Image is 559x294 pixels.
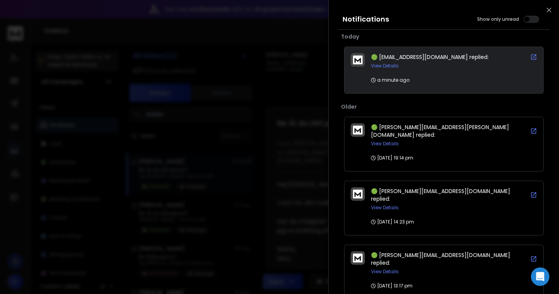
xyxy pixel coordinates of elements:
[353,254,363,262] img: logo
[371,187,510,203] span: 🟢 [PERSON_NAME][EMAIL_ADDRESS][DOMAIN_NAME] replied:
[341,103,547,111] p: Older
[371,269,399,275] button: View Details
[371,77,409,83] p: a minute ago
[371,155,413,161] p: [DATE] 19:14 pm
[371,53,489,61] span: 🟢 [EMAIL_ADDRESS][DOMAIN_NAME] replied:
[371,141,399,147] button: View Details
[477,16,519,22] label: Show only unread
[353,55,363,64] img: logo
[353,190,363,198] img: logo
[371,251,510,267] span: 🟢 [PERSON_NAME][EMAIL_ADDRESS][DOMAIN_NAME] replied:
[371,283,413,289] p: [DATE] 13:17 pm
[371,63,399,69] button: View Details
[353,126,363,134] img: logo
[371,123,509,139] span: 🟢 [PERSON_NAME][EMAIL_ADDRESS][PERSON_NAME][DOMAIN_NAME] replied:
[371,205,399,211] button: View Details
[531,267,549,286] div: Open Intercom Messenger
[341,33,547,40] p: Today
[343,14,389,25] h3: Notifications
[371,219,414,225] p: [DATE] 14:23 pm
